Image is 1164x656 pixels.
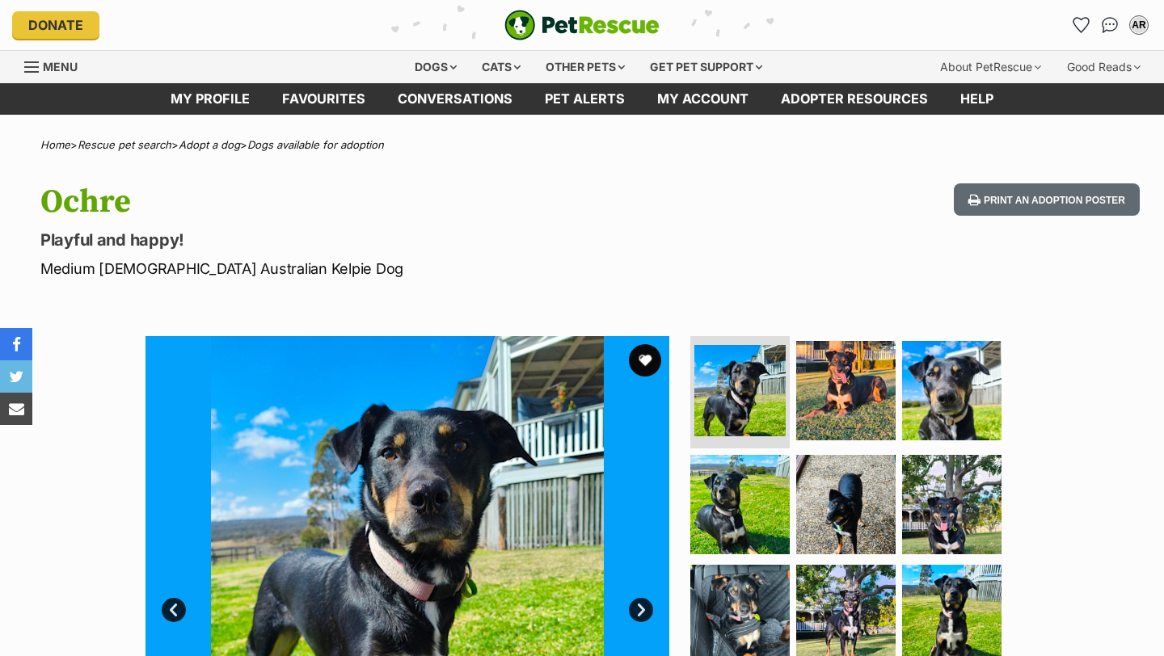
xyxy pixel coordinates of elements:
a: Prev [162,598,186,622]
a: Adopter resources [765,83,944,115]
div: Good Reads [1056,51,1152,83]
img: Photo of Ochre [796,341,896,440]
button: favourite [629,344,661,376]
div: Other pets [534,51,636,83]
a: PetRescue [504,10,660,40]
a: conversations [382,83,529,115]
span: Menu [43,60,78,74]
a: Menu [24,51,89,80]
img: Photo of Ochre [796,455,896,554]
img: Photo of Ochre [902,455,1002,554]
a: Help [944,83,1010,115]
a: Favourites [1068,12,1094,38]
a: Rescue pet search [78,138,171,151]
a: Home [40,138,70,151]
div: Get pet support [639,51,774,83]
div: Cats [470,51,532,83]
img: Photo of Ochre [690,455,790,554]
a: My account [641,83,765,115]
img: logo-e224e6f780fb5917bec1dbf3a21bbac754714ae5b6737aabdf751b685950b380.svg [504,10,660,40]
h1: Ochre [40,183,710,221]
img: Photo of Ochre [694,345,786,436]
a: Pet alerts [529,83,641,115]
a: Dogs available for adoption [247,138,384,151]
img: chat-41dd97257d64d25036548639549fe6c8038ab92f7586957e7f3b1b290dea8141.svg [1102,17,1119,33]
a: My profile [154,83,266,115]
a: Adopt a dog [179,138,240,151]
img: Photo of Ochre [902,341,1002,440]
a: Donate [12,11,99,39]
a: Conversations [1097,12,1123,38]
div: AR [1131,17,1147,33]
a: Favourites [266,83,382,115]
div: Dogs [403,51,468,83]
div: About PetRescue [929,51,1052,83]
ul: Account quick links [1068,12,1152,38]
button: Print an adoption poster [954,183,1140,217]
p: Playful and happy! [40,229,710,251]
p: Medium [DEMOGRAPHIC_DATA] Australian Kelpie Dog [40,258,710,280]
button: My account [1126,12,1152,38]
a: Next [629,598,653,622]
